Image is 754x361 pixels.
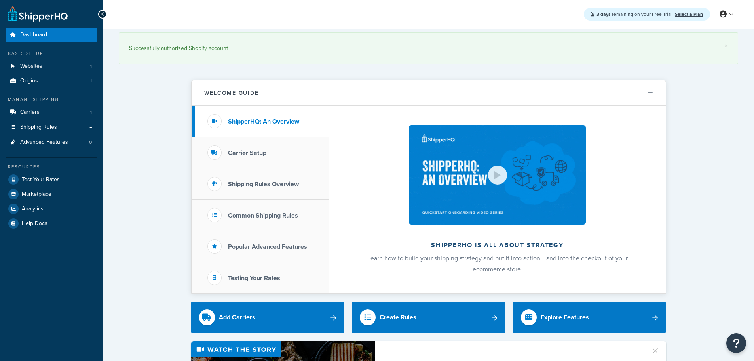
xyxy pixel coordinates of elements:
[409,125,585,225] img: ShipperHQ is all about strategy
[90,63,92,70] span: 1
[596,11,673,18] span: remaining on your Free Trial
[228,212,298,219] h3: Common Shipping Rules
[6,216,97,231] a: Help Docs
[6,50,97,57] div: Basic Setup
[6,187,97,201] a: Marketplace
[726,333,746,353] button: Open Resource Center
[352,302,505,333] a: Create Rules
[350,242,645,249] h2: ShipperHQ is all about strategy
[6,164,97,170] div: Resources
[6,59,97,74] a: Websites1
[22,191,51,198] span: Marketplace
[228,275,280,282] h3: Testing Your Rates
[6,105,97,120] li: Carriers
[541,312,589,323] div: Explore Features
[89,139,92,146] span: 0
[20,109,40,116] span: Carriers
[6,96,97,103] div: Manage Shipping
[219,312,255,323] div: Add Carriers
[725,43,728,49] a: ×
[6,135,97,150] li: Advanced Features
[20,78,38,84] span: Origins
[22,206,44,212] span: Analytics
[192,80,666,106] button: Welcome Guide
[6,28,97,42] a: Dashboard
[6,135,97,150] a: Advanced Features0
[675,11,703,18] a: Select a Plan
[6,172,97,187] a: Test Your Rates
[228,149,266,157] h3: Carrier Setup
[228,243,307,250] h3: Popular Advanced Features
[6,74,97,88] li: Origins
[367,254,628,274] span: Learn how to build your shipping strategy and put it into action… and into the checkout of your e...
[6,202,97,216] a: Analytics
[20,139,68,146] span: Advanced Features
[20,63,42,70] span: Websites
[380,312,416,323] div: Create Rules
[6,74,97,88] a: Origins1
[129,43,728,54] div: Successfully authorized Shopify account
[90,109,92,116] span: 1
[6,105,97,120] a: Carriers1
[513,302,666,333] a: Explore Features
[20,32,47,38] span: Dashboard
[204,90,259,96] h2: Welcome Guide
[20,124,57,131] span: Shipping Rules
[228,118,299,125] h3: ShipperHQ: An Overview
[22,176,60,183] span: Test Your Rates
[90,78,92,84] span: 1
[6,120,97,135] a: Shipping Rules
[191,302,344,333] a: Add Carriers
[22,220,47,227] span: Help Docs
[228,181,299,188] h3: Shipping Rules Overview
[596,11,611,18] strong: 3 days
[6,59,97,74] li: Websites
